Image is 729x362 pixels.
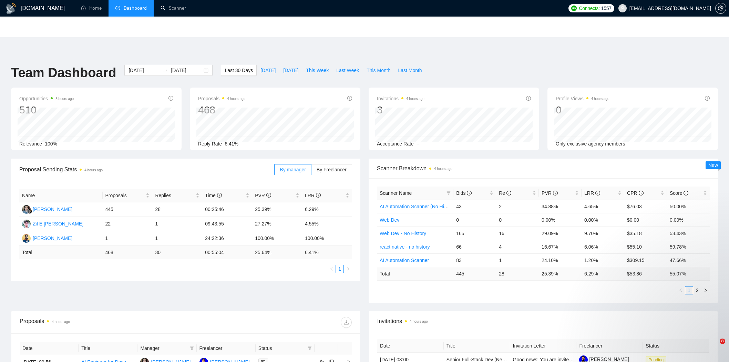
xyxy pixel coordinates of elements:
span: Proposals [105,192,145,199]
time: 4 hours ago [227,97,245,101]
button: right [701,286,710,294]
td: 55.07 % [667,267,710,280]
span: PVR [255,193,271,198]
span: Time [205,193,222,198]
a: SJ[PERSON_NAME] [22,235,72,241]
td: 29.09% [539,227,582,240]
span: CPR [627,190,643,196]
th: Proposals [103,189,153,202]
td: 47.66% [667,253,710,267]
span: info-circle [705,96,710,101]
td: 59.78% [667,240,710,253]
td: 445 [453,267,496,280]
li: Previous Page [677,286,685,294]
span: left [679,288,683,292]
time: 4 hours ago [434,167,452,171]
th: Title [79,342,137,355]
input: End date [171,67,202,74]
span: 100% [45,141,57,147]
span: Last 30 Days [225,67,253,74]
td: 2 [496,200,539,213]
li: Next Page [344,265,352,273]
span: Status [258,344,305,352]
span: By manager [280,167,306,172]
button: download [341,317,352,328]
a: Web Dev [380,217,399,223]
td: 25.39% [252,202,302,217]
td: 1 [152,217,202,231]
td: 468 [103,246,153,259]
td: $76.03 [624,200,667,213]
td: Total [19,246,103,259]
span: info-circle [266,193,271,198]
span: info-circle [467,191,472,195]
td: 53.43% [667,227,710,240]
div: Proposals [20,317,186,328]
span: info-circle [595,191,600,195]
time: 4 hours ago [410,320,428,323]
span: filter [306,343,313,353]
a: SL[PERSON_NAME] [22,206,72,212]
time: 4 hours ago [84,168,103,172]
td: 100.00% [302,231,352,246]
td: 6.29% [302,202,352,217]
span: Only exclusive agency members [556,141,625,147]
span: Proposal Sending Stats [19,165,274,174]
td: 4.55% [302,217,352,231]
button: Last Month [394,65,425,76]
td: 0 [453,213,496,227]
td: 9.70% [582,227,624,240]
span: swap-right [163,68,168,73]
td: $35.18 [624,227,667,240]
span: right [704,288,708,292]
td: 25.39 % [539,267,582,280]
li: Previous Page [327,265,336,273]
span: info-circle [168,96,173,101]
div: 3 [377,103,424,117]
td: 0 [496,213,539,227]
span: Invitations [377,317,709,325]
td: 16.67% [539,240,582,253]
span: info-circle [506,191,511,195]
button: [DATE] [257,65,279,76]
td: 0.00% [582,213,624,227]
span: filter [188,343,195,353]
td: 1 [103,231,153,246]
td: 00:55:04 [202,246,252,259]
img: gigradar-bm.png [27,209,32,214]
a: ZEZil E [PERSON_NAME] [22,221,83,226]
th: Date [20,342,79,355]
div: [PERSON_NAME] [33,234,72,242]
button: [DATE] [279,65,302,76]
img: SL [22,205,31,214]
span: filter [446,191,451,195]
td: 16 [496,227,539,240]
th: Freelancer [576,339,643,353]
td: 30 [152,246,202,259]
a: 2 [694,286,701,294]
span: Invitations [377,94,424,103]
span: Re [499,190,511,196]
span: Scanner Name [380,190,412,196]
span: Opportunities [19,94,74,103]
td: 00:25:46 [202,202,252,217]
span: info-circle [553,191,558,195]
span: to [163,68,168,73]
span: download [341,320,351,325]
td: 83 [453,253,496,267]
td: $55.10 [624,240,667,253]
div: Zil E [PERSON_NAME] [33,220,83,228]
td: 22 [103,217,153,231]
th: Date [377,339,444,353]
time: 4 hours ago [406,97,424,101]
td: 445 [103,202,153,217]
span: right [346,267,350,271]
th: Name [19,189,103,202]
span: New [708,162,718,168]
span: By Freelancer [317,167,347,172]
td: $309.15 [624,253,667,267]
td: 28 [152,202,202,217]
span: [DATE] [283,67,298,74]
h1: Team Dashboard [11,65,116,81]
